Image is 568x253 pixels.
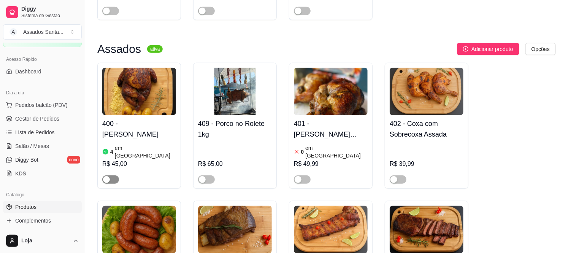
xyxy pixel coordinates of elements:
div: R$ 39,99 [390,159,463,169]
a: Dashboard [3,65,82,78]
span: Loja [21,237,70,244]
article: 4 [110,148,113,156]
a: Complementos [3,215,82,227]
span: Sistema de Gestão [21,13,79,19]
button: Loja [3,232,82,250]
span: Opções [532,45,550,53]
div: Catálogo [3,189,82,201]
span: Lista de Pedidos [15,129,55,136]
img: product-image [102,68,176,115]
button: Adicionar produto [457,43,519,55]
span: Gestor de Pedidos [15,115,59,123]
span: Salão / Mesas [15,142,49,150]
a: Gestor de Pedidos [3,113,82,125]
button: Select a team [3,24,82,40]
div: Assados Santa ... [23,28,63,36]
h4: 402 - Coxa com Sobrecoxa Assada [390,118,463,140]
h3: Assados [97,45,141,54]
button: Opções [525,43,556,55]
h4: 400 - [PERSON_NAME] [102,118,176,140]
img: product-image [198,68,272,115]
span: Dashboard [15,68,41,75]
span: Diggy Bot [15,156,38,164]
h4: 409 - Porco no Rolete 1kg [198,118,272,140]
div: Dia a dia [3,87,82,99]
div: R$ 49,99 [294,159,368,169]
article: em [GEOGRAPHIC_DATA] [115,144,176,159]
h4: 401 - [PERSON_NAME] Recheado [294,118,368,140]
article: 0 [301,148,304,156]
div: R$ 65,00 [198,159,272,169]
button: Pedidos balcão (PDV) [3,99,82,111]
img: product-image [390,68,463,115]
a: DiggySistema de Gestão [3,3,82,21]
span: Adicionar produto [471,45,513,53]
a: Diggy Botnovo [3,154,82,166]
a: Salão / Mesas [3,140,82,152]
span: Produtos [15,203,36,211]
span: A [10,28,17,36]
div: Acesso Rápido [3,53,82,65]
a: KDS [3,167,82,180]
img: product-image [294,68,368,115]
span: Pedidos balcão (PDV) [15,101,68,109]
span: plus-circle [463,46,468,52]
span: KDS [15,170,26,177]
span: Complementos [15,217,51,224]
sup: ativa [147,45,163,53]
a: Lista de Pedidos [3,126,82,138]
a: Produtos [3,201,82,213]
div: R$ 45,00 [102,159,176,169]
span: Diggy [21,6,79,13]
article: em [GEOGRAPHIC_DATA] [305,144,368,159]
